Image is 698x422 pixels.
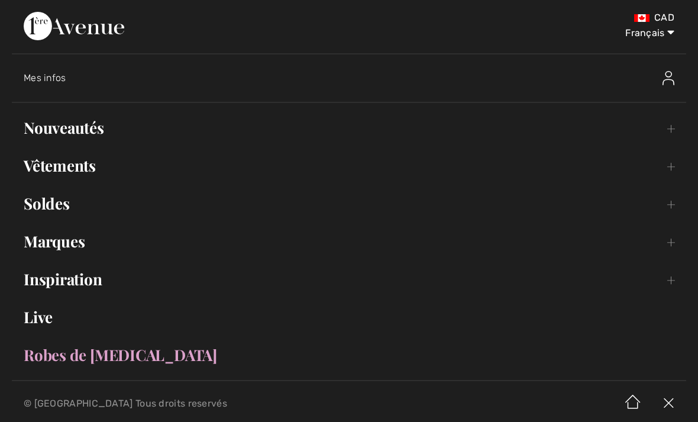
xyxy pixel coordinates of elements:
[12,266,686,292] a: Inspiration
[663,71,674,85] img: Mes infos
[651,385,686,422] img: X
[12,228,686,255] a: Marques
[12,342,686,368] a: Robes de [MEDICAL_DATA]
[12,304,686,330] a: Live
[24,59,686,97] a: Mes infosMes infos
[12,191,686,217] a: Soldes
[12,115,686,141] a: Nouveautés
[24,400,410,408] p: © [GEOGRAPHIC_DATA] Tous droits reservés
[24,72,66,83] span: Mes infos
[411,12,674,24] div: CAD
[615,385,651,422] img: Accueil
[24,12,124,40] img: 1ère Avenue
[12,153,686,179] a: Vêtements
